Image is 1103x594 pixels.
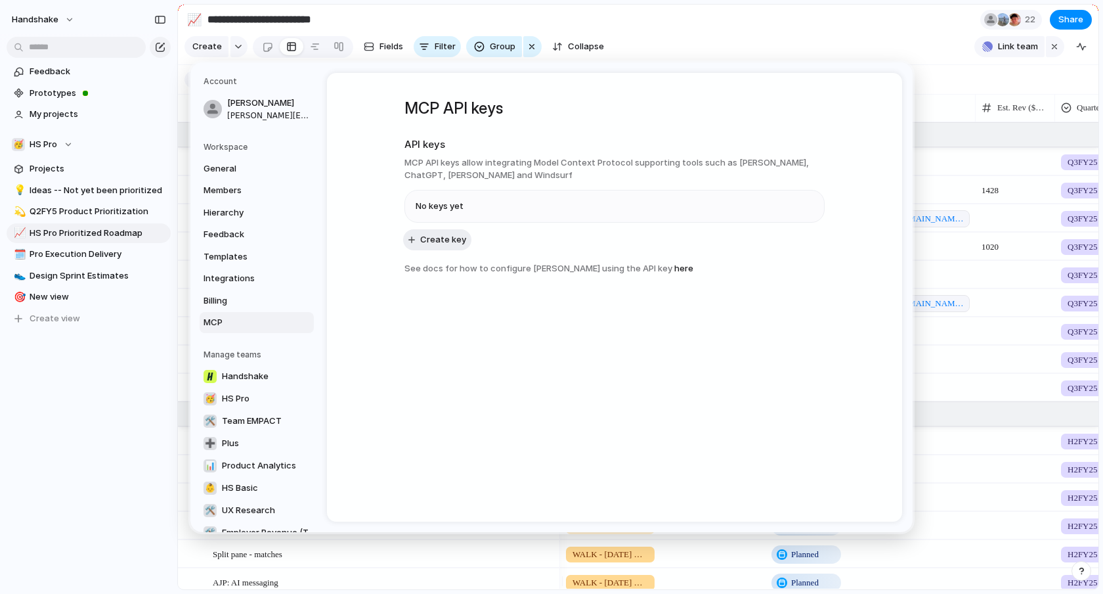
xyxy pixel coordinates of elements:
[227,97,311,110] span: [PERSON_NAME]
[204,414,217,427] div: 🛠️
[403,229,471,250] button: Create key
[404,156,825,181] h3: MCP API keys allow integrating Model Context Protocol supporting tools such as [PERSON_NAME], Cha...
[200,410,320,431] a: 🛠️Team EMPACT
[204,250,288,263] span: Templates
[204,184,288,197] span: Members
[416,199,464,212] span: No keys yet
[204,141,314,152] h5: Workspace
[200,388,320,409] a: 🥳HS Pro
[200,455,320,476] a: 📊Product Analytics
[204,294,288,307] span: Billing
[222,459,296,472] span: Product Analytics
[204,459,217,472] div: 📊
[404,262,825,275] h3: See docs for how to configure [PERSON_NAME] using the API key
[420,233,466,246] span: Create key
[404,97,825,120] h1: MCP API keys
[204,503,217,516] div: 🛠️
[204,162,288,175] span: General
[204,436,217,449] div: ➕
[222,481,258,494] span: HS Basic
[204,228,288,241] span: Feedback
[200,365,320,386] a: Handshake
[204,526,217,539] div: 🛠️
[200,290,314,311] a: Billing
[222,369,269,382] span: Handshake
[200,180,314,201] a: Members
[222,526,316,539] span: Employer Revenue (TEST)
[222,414,282,427] span: Team EMPACT
[200,158,314,179] a: General
[204,206,288,219] span: Hierarchy
[204,76,314,87] h5: Account
[204,348,314,360] h5: Manage teams
[200,477,320,498] a: 👶HS Basic
[200,246,314,267] a: Templates
[200,499,320,520] a: 🛠️UX Research
[204,392,217,405] div: 🥳
[200,432,320,453] a: ➕Plus
[222,392,249,405] span: HS Pro
[204,272,288,285] span: Integrations
[204,481,217,494] div: 👶
[200,93,314,126] a: [PERSON_NAME][PERSON_NAME][EMAIL_ADDRESS][PERSON_NAME][DOMAIN_NAME]
[200,224,314,245] a: Feedback
[674,262,693,273] a: here
[200,268,314,289] a: Integrations
[222,503,275,516] span: UX Research
[200,312,314,333] a: MCP
[222,436,239,449] span: Plus
[404,137,825,152] h2: API keys
[200,202,314,223] a: Hierarchy
[227,109,311,121] span: [PERSON_NAME][EMAIL_ADDRESS][PERSON_NAME][DOMAIN_NAME]
[204,316,288,329] span: MCP
[200,522,320,543] a: 🛠️Employer Revenue (TEST)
